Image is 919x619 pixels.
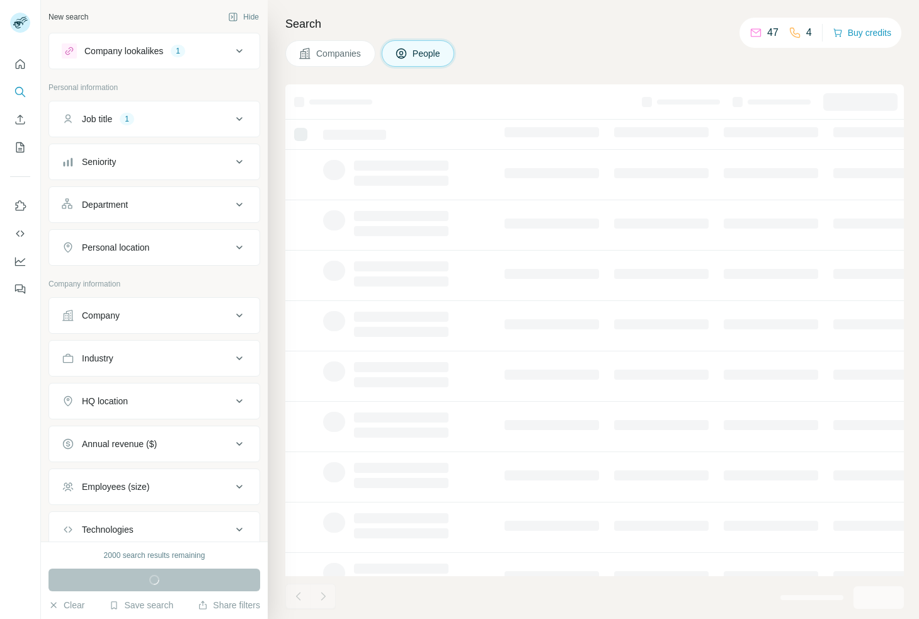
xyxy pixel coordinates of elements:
button: HQ location [49,386,260,416]
div: Department [82,198,128,211]
p: Personal information [49,82,260,93]
button: Search [10,81,30,103]
div: 2000 search results remaining [104,550,205,561]
button: Use Surfe API [10,222,30,245]
button: Quick start [10,53,30,76]
button: Dashboard [10,250,30,273]
button: Technologies [49,514,260,545]
button: Job title1 [49,104,260,134]
div: Annual revenue ($) [82,438,157,450]
button: Use Surfe on LinkedIn [10,195,30,217]
div: HQ location [82,395,128,407]
p: 47 [767,25,779,40]
button: Seniority [49,147,260,177]
button: Clear [49,599,84,611]
div: Employees (size) [82,480,149,493]
button: Company [49,300,260,331]
button: Company lookalikes1 [49,36,260,66]
div: 1 [171,45,185,57]
div: Company [82,309,120,322]
button: My lists [10,136,30,159]
button: Employees (size) [49,472,260,502]
div: Technologies [82,523,134,536]
h4: Search [285,15,904,33]
div: Job title [82,113,112,125]
div: Company lookalikes [84,45,163,57]
p: Company information [49,278,260,290]
button: Industry [49,343,260,373]
button: Feedback [10,278,30,300]
button: Hide [219,8,268,26]
button: Share filters [198,599,260,611]
button: Save search [109,599,173,611]
span: Companies [316,47,362,60]
button: Department [49,190,260,220]
div: Seniority [82,156,116,168]
p: 4 [806,25,812,40]
div: Industry [82,352,113,365]
div: Personal location [82,241,149,254]
span: People [413,47,442,60]
button: Personal location [49,232,260,263]
div: New search [49,11,88,23]
button: Buy credits [833,24,891,42]
button: Enrich CSV [10,108,30,131]
div: 1 [120,113,134,125]
button: Annual revenue ($) [49,429,260,459]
